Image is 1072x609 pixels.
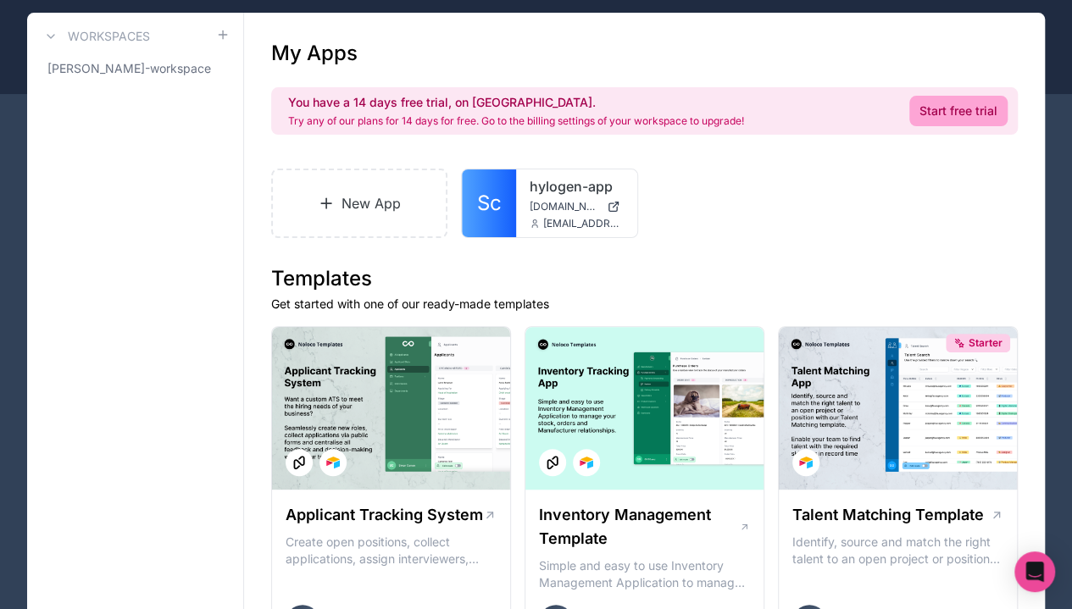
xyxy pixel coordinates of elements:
a: Workspaces [41,26,150,47]
p: Simple and easy to use Inventory Management Application to manage your stock, orders and Manufact... [539,557,750,591]
h1: Templates [271,265,1018,292]
a: [DOMAIN_NAME] [530,200,623,213]
img: Airtable Logo [580,456,593,469]
a: New App [271,169,447,238]
h1: My Apps [271,40,358,67]
div: Open Intercom Messenger [1014,551,1055,592]
p: Try any of our plans for 14 days for free. Go to the billing settings of your workspace to upgrade! [288,114,744,128]
h3: Workspaces [68,28,150,45]
a: hylogen-app [530,176,623,197]
span: Sc [477,190,502,217]
span: [PERSON_NAME]-workspace [47,60,211,77]
img: Airtable Logo [799,456,813,469]
span: [DOMAIN_NAME] [530,200,599,213]
p: Identify, source and match the right talent to an open project or position with our Talent Matchi... [792,534,1003,567]
h1: Inventory Management Template [539,503,739,551]
img: Airtable Logo [326,456,340,469]
h2: You have a 14 days free trial, on [GEOGRAPHIC_DATA]. [288,94,744,111]
h1: Applicant Tracking System [286,503,483,527]
span: [EMAIL_ADDRESS][DOMAIN_NAME] [543,217,623,230]
a: Start free trial [909,96,1008,126]
h1: Talent Matching Template [792,503,984,527]
p: Get started with one of our ready-made templates [271,296,1018,313]
a: Sc [462,169,516,237]
span: Starter [969,336,1003,350]
p: Create open positions, collect applications, assign interviewers, centralise candidate feedback a... [286,534,497,567]
a: [PERSON_NAME]-workspace [41,53,230,84]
